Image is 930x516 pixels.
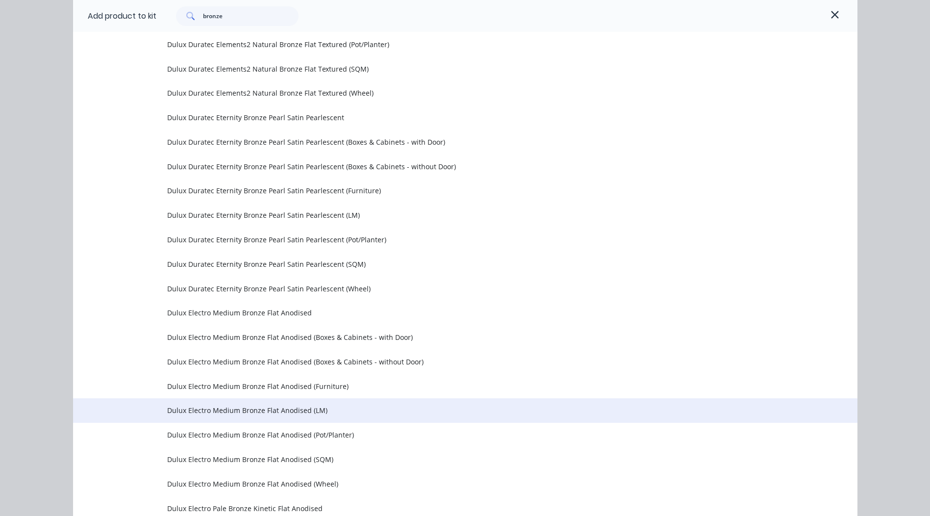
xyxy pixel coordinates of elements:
[167,357,719,367] span: Dulux Electro Medium Bronze Flat Anodised (Boxes & Cabinets - without Door)
[167,284,719,294] span: Dulux Duratec Eternity Bronze Pearl Satin Pearlescent (Wheel)
[167,137,719,147] span: Dulux Duratec Eternity Bronze Pearl Satin Pearlescent (Boxes & Cabinets - with Door)
[167,308,719,318] span: Dulux Electro Medium Bronze Flat Anodised
[167,88,719,98] span: Dulux Duratec Elements2 Natural Bronze Flat Textured (Wheel)
[167,479,719,489] span: Dulux Electro Medium Bronze Flat Anodised (Wheel)
[167,430,719,440] span: Dulux Electro Medium Bronze Flat Anodised (Pot/Planter)
[167,332,719,342] span: Dulux Electro Medium Bronze Flat Anodised (Boxes & Cabinets - with Door)
[167,39,719,50] span: Dulux Duratec Elements2 Natural Bronze Flat Textured (Pot/Planter)
[167,381,719,391] span: Dulux Electro Medium Bronze Flat Anodised (Furniture)
[167,259,719,269] span: Dulux Duratec Eternity Bronze Pearl Satin Pearlescent (SQM)
[203,6,299,26] input: Search...
[167,112,719,123] span: Dulux Duratec Eternity Bronze Pearl Satin Pearlescent
[167,185,719,196] span: Dulux Duratec Eternity Bronze Pearl Satin Pearlescent (Furniture)
[167,503,719,514] span: Dulux Electro Pale Bronze Kinetic Flat Anodised
[167,454,719,464] span: Dulux Electro Medium Bronze Flat Anodised (SQM)
[167,234,719,245] span: Dulux Duratec Eternity Bronze Pearl Satin Pearlescent (Pot/Planter)
[167,64,719,74] span: Dulux Duratec Elements2 Natural Bronze Flat Textured (SQM)
[167,405,719,415] span: Dulux Electro Medium Bronze Flat Anodised (LM)
[88,10,156,22] div: Add product to kit
[167,210,719,220] span: Dulux Duratec Eternity Bronze Pearl Satin Pearlescent (LM)
[167,161,719,172] span: Dulux Duratec Eternity Bronze Pearl Satin Pearlescent (Boxes & Cabinets - without Door)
